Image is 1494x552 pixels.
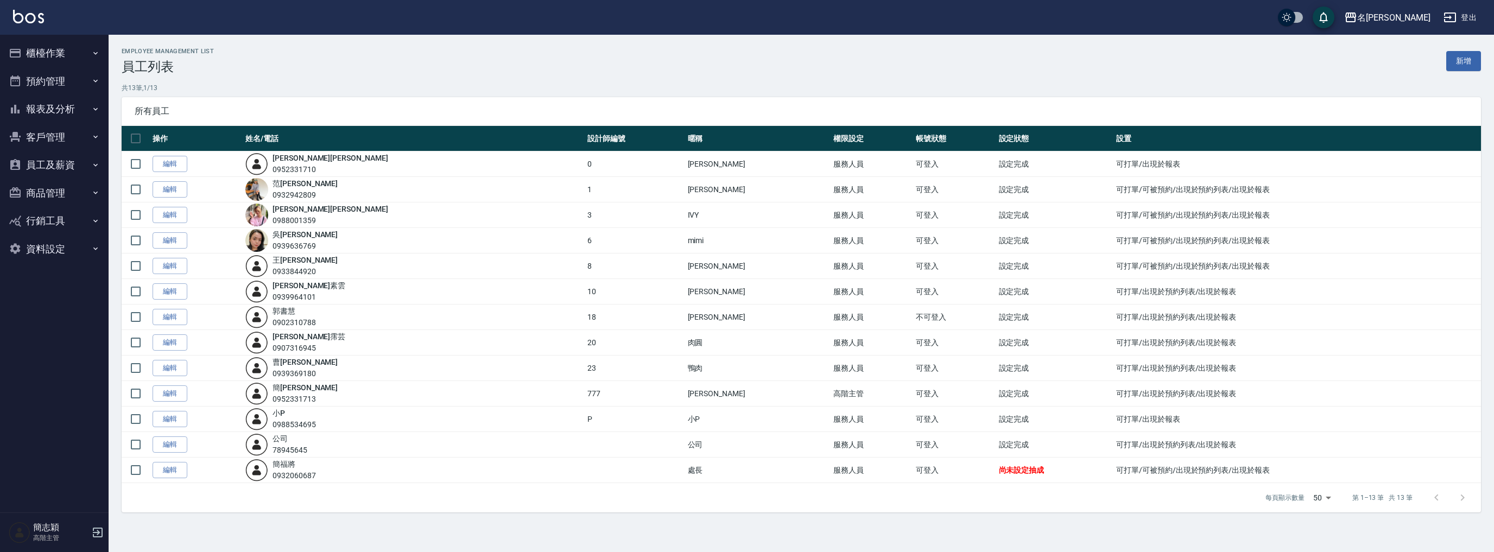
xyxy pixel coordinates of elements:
th: 設定狀態 [996,126,1114,151]
td: 肉圓 [685,330,831,356]
td: [PERSON_NAME] [685,177,831,202]
button: save [1313,7,1334,28]
td: 18 [585,304,685,330]
img: user-login-man-human-body-mobile-person-512.png [245,357,268,379]
td: 可登入 [913,407,996,432]
td: [PERSON_NAME] [685,279,831,304]
img: user-login-man-human-body-mobile-person-512.png [245,306,268,328]
img: avatar.jpeg [245,204,268,226]
td: 可打單/出現於預約列表/出現於報表 [1113,432,1481,458]
div: 0932942809 [273,189,338,201]
td: 高階主管 [831,381,913,407]
td: 設定完成 [996,356,1114,381]
th: 設置 [1113,126,1481,151]
a: 郭書慧 [273,307,295,315]
a: 編輯 [153,309,187,326]
img: user-login-man-human-body-mobile-person-512.png [245,331,268,354]
td: 20 [585,330,685,356]
td: 設定完成 [996,228,1114,253]
div: 0902310788 [273,317,316,328]
td: 處長 [685,458,831,483]
p: 共 13 筆, 1 / 13 [122,83,1481,93]
img: user-login-man-human-body-mobile-person-512.png [245,280,268,303]
img: user-login-man-human-body-mobile-person-512.png [245,408,268,430]
th: 權限設定 [831,126,913,151]
a: 王[PERSON_NAME] [273,256,338,264]
a: 簡[PERSON_NAME] [273,383,338,392]
img: user-login-man-human-body-mobile-person-512.png [245,153,268,175]
td: 3 [585,202,685,228]
td: 服務人員 [831,330,913,356]
img: avatar.jpeg [245,178,268,201]
button: 商品管理 [4,179,104,207]
td: 設定完成 [996,330,1114,356]
a: 編輯 [153,283,187,300]
td: IVY [685,202,831,228]
h2: Employee Management List [122,48,214,55]
button: 員工及薪資 [4,151,104,179]
a: 編輯 [153,411,187,428]
div: 0988001359 [273,215,388,226]
td: P [585,407,685,432]
td: 777 [585,381,685,407]
td: 可登入 [913,202,996,228]
a: [PERSON_NAME][PERSON_NAME] [273,205,388,213]
a: 編輯 [153,181,187,198]
button: 報表及分析 [4,95,104,123]
td: 小P [685,407,831,432]
span: 尚未設定抽成 [999,466,1044,474]
th: 暱稱 [685,126,831,151]
td: 1 [585,177,685,202]
img: user-login-man-human-body-mobile-person-512.png [245,382,268,405]
a: [PERSON_NAME]素雲 [273,281,345,290]
td: 可登入 [913,151,996,177]
div: 0939964101 [273,291,345,303]
td: 設定完成 [996,304,1114,330]
th: 姓名/電話 [243,126,585,151]
td: [PERSON_NAME] [685,381,831,407]
td: [PERSON_NAME] [685,304,831,330]
img: Logo [13,10,44,23]
img: user-login-man-human-body-mobile-person-512.png [245,255,268,277]
td: 設定完成 [996,253,1114,279]
td: 設定完成 [996,151,1114,177]
td: 服務人員 [831,151,913,177]
td: 可登入 [913,381,996,407]
td: 8 [585,253,685,279]
td: 可打單/出現於報表 [1113,407,1481,432]
button: 行銷工具 [4,207,104,235]
td: 可打單/可被預約/出現於預約列表/出現於報表 [1113,253,1481,279]
a: 簡福將 [273,460,295,468]
h3: 員工列表 [122,59,214,74]
p: 高階主管 [33,533,88,543]
button: 登出 [1439,8,1481,28]
a: 新增 [1446,51,1481,71]
td: 公司 [685,432,831,458]
span: 所有員工 [135,106,1468,117]
td: 可打單/出現於預約列表/出現於報表 [1113,356,1481,381]
td: [PERSON_NAME] [685,151,831,177]
th: 操作 [150,126,243,151]
h5: 簡志穎 [33,522,88,533]
a: 編輯 [153,334,187,351]
button: 預約管理 [4,67,104,96]
a: 小P [273,409,285,417]
td: 可登入 [913,228,996,253]
a: [PERSON_NAME]霈芸 [273,332,345,341]
td: 可登入 [913,253,996,279]
td: 設定完成 [996,381,1114,407]
div: 名[PERSON_NAME] [1357,11,1430,24]
td: 可打單/出現於預約列表/出現於報表 [1113,279,1481,304]
td: 可登入 [913,279,996,304]
a: 吳[PERSON_NAME] [273,230,338,239]
button: 名[PERSON_NAME] [1340,7,1435,29]
td: 服務人員 [831,177,913,202]
td: 可登入 [913,458,996,483]
div: 0988534695 [273,419,316,430]
th: 設計師編號 [585,126,685,151]
a: 范[PERSON_NAME] [273,179,338,188]
button: 資料設定 [4,235,104,263]
p: 第 1–13 筆 共 13 筆 [1352,493,1413,503]
img: avatar.jpeg [245,229,268,252]
a: 曹[PERSON_NAME] [273,358,338,366]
